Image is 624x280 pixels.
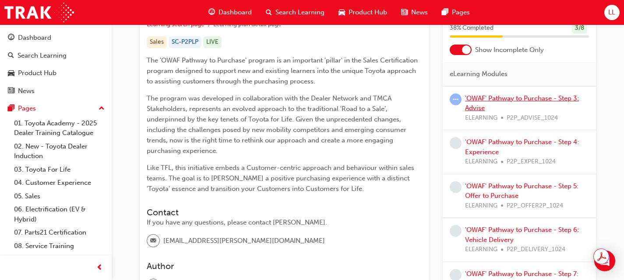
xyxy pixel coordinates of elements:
[219,7,252,17] span: Dashboard
[450,181,462,193] span: learningRecordVerb_NONE-icon
[147,21,204,28] a: Learning search page
[150,235,156,247] span: email-icon
[475,45,544,55] span: Show Incomplete Only
[11,140,108,163] a: 02. New - Toyota Dealer Induction
[4,3,74,22] img: Trak
[507,245,565,255] span: P2P_DELIVERY_1024
[572,22,587,34] div: 3 / 8
[147,94,408,155] span: The program was developed in collaboration with the Dealer Network and TMCA Stakeholders, represe...
[11,176,108,190] a: 04. Customer Experience
[11,163,108,176] a: 03. Toyota For Life
[163,236,325,246] span: [EMAIL_ADDRESS][PERSON_NAME][DOMAIN_NAME]
[11,203,108,226] a: 06. Electrification (EV & Hybrid)
[147,218,422,228] div: If you have any questions, please contact [PERSON_NAME].
[147,56,420,85] span: The 'OWAF Pathway to Purchase' program is an important 'pillar' in the Sales Certification progra...
[11,252,108,266] a: 09. Technical Training
[8,34,14,42] span: guage-icon
[604,5,620,20] button: LL
[4,30,108,46] a: Dashboard
[411,7,428,17] span: News
[465,138,579,156] a: 'OWAF' Pathway to Purchase - Step 4: Experience
[99,103,105,114] span: up-icon
[442,7,448,18] span: pages-icon
[394,3,435,21] a: news-iconNews
[507,113,558,123] span: P2P_ADVISE_1024
[4,28,108,100] button: DashboardSearch LearningProduct HubNews
[147,164,416,193] span: Like TFL, this initiative embeds a Customer-centric approach and behaviour within sales teams. Th...
[465,94,579,112] a: 'OWAF' Pathway to Purchase - Step 3: Advise
[147,207,422,218] h3: Contact
[11,226,108,239] a: 07. Parts21 Certification
[435,3,477,21] a: pages-iconPages
[4,100,108,117] button: Pages
[18,51,67,61] div: Search Learning
[11,117,108,140] a: 01. Toyota Academy - 2025 Dealer Training Catalogue
[8,105,14,113] span: pages-icon
[275,7,324,17] span: Search Learning
[4,83,108,99] a: News
[8,87,14,95] span: news-icon
[18,104,36,114] div: Pages
[96,263,103,273] span: prev-icon
[331,3,394,21] a: car-iconProduct Hub
[465,226,579,244] a: 'OWAF' Pathway to Purchase - Step 6: Vehicle Delivery
[147,261,422,271] h3: Author
[259,3,331,21] a: search-iconSearch Learning
[452,7,470,17] span: Pages
[349,7,387,17] span: Product Hub
[465,157,497,167] span: ELEARNING
[169,36,201,48] div: SC-P2PLP
[608,7,615,17] span: LL
[266,7,272,18] span: search-icon
[507,157,556,167] span: P2P_EXPER_1024
[208,7,215,18] span: guage-icon
[18,33,51,43] div: Dashboard
[507,200,563,211] span: P2P_OFFER2P_1024
[338,7,345,18] span: car-icon
[450,69,508,79] span: eLearning Modules
[8,52,14,60] span: search-icon
[4,65,108,81] a: Product Hub
[465,245,497,255] span: ELEARNING
[147,36,167,48] div: Sales
[8,69,14,77] span: car-icon
[18,68,56,78] div: Product Hub
[465,182,578,200] a: 'OWAF' Pathway to Purchase - Step 5: Offer to Purchase
[203,36,222,48] div: LIVE
[401,7,408,18] span: news-icon
[4,48,108,64] a: Search Learning
[11,239,108,253] a: 08. Service Training
[465,200,497,211] span: ELEARNING
[11,190,108,203] a: 05. Sales
[450,225,462,237] span: learningRecordVerb_NONE-icon
[450,93,462,105] span: learningRecordVerb_ATTEMPT-icon
[465,113,497,123] span: ELEARNING
[18,86,35,96] div: News
[450,23,494,33] span: 38 % Completed
[450,137,462,149] span: learningRecordVerb_NONE-icon
[201,3,259,21] a: guage-iconDashboard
